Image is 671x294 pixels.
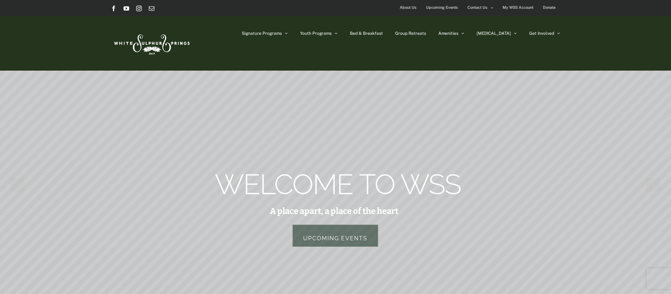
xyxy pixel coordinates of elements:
a: Facebook [111,6,117,11]
span: My WSS Account [503,2,533,13]
span: Bed & Breakfast [350,31,383,35]
rs-layer: Welcome to WSS [215,177,461,192]
span: Youth Programs [300,31,332,35]
span: Get Involved [529,31,554,35]
a: Upcoming Events [292,224,378,247]
span: Group Retreats [395,31,426,35]
a: Instagram [136,6,142,11]
span: [MEDICAL_DATA] [477,31,511,35]
a: Signature Programs [242,16,288,51]
img: White Sulphur Springs Logo [111,27,192,60]
span: Contact Us [467,2,487,13]
a: Email [149,6,154,11]
a: Youth Programs [300,16,338,51]
a: Bed & Breakfast [350,16,383,51]
a: Get Involved [529,16,560,51]
span: Upcoming Events [426,2,458,13]
span: Signature Programs [242,31,282,35]
span: Donate [543,2,556,13]
nav: Main Menu [242,16,560,51]
rs-layer: A place apart, a place of the heart [270,207,398,215]
span: About Us [400,2,417,13]
a: Amenities [438,16,464,51]
span: Amenities [438,31,458,35]
a: YouTube [124,6,129,11]
a: Group Retreats [395,16,426,51]
a: [MEDICAL_DATA] [477,16,517,51]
